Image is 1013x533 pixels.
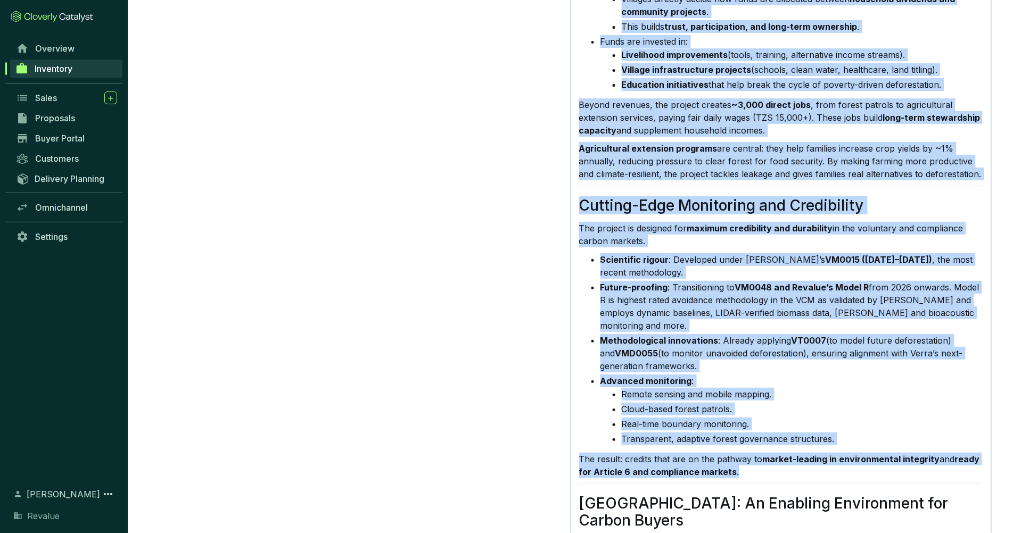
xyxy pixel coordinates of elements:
a: Sales [11,89,122,107]
li: Cloud-based forest patrols. [622,403,983,415]
p: Beyond revenues, the project creates , from forest patrols to agricultural extension services, pa... [579,98,983,137]
li: Remote sensing and mobile mapping. [622,388,983,401]
a: Buyer Portal [11,129,122,147]
strong: Agricultural extension programs [579,143,718,154]
a: Proposals [11,109,122,127]
a: Overview [11,39,122,57]
span: Settings [35,231,68,242]
span: Inventory [35,63,72,74]
strong: maximum credibility and durability [687,223,833,234]
li: : Already applying (to model future deforestation) and (to monitor unavoided deforestation), ensu... [600,334,983,372]
li: Transparent, adaptive forest governance structures. [622,432,983,445]
strong: VM0015 ([DATE]–[DATE]) [826,254,933,265]
strong: Future-proofing [600,282,668,293]
span: Revalue [27,510,60,522]
strong: Livelihood improvements [622,49,728,60]
p: are central: they help families increase crop yields by ~1% annually, reducing pressure to clear ... [579,142,983,180]
strong: trust, participation, and long-term ownership [665,21,858,32]
li: : Developed under [PERSON_NAME]’s , the most recent methodology. [600,253,983,279]
span: Sales [35,93,57,103]
strong: Advanced monitoring [600,376,692,386]
span: Omnichannel [35,202,88,213]
li: that help break the cycle of poverty-driven deforestation. [622,78,983,91]
strong: Scientific rigour [600,254,669,265]
h1: Cutting-Edge Monitoring and Credibility [579,197,983,214]
li: This builds . [622,20,983,33]
li: Real-time boundary monitoring. [622,418,983,430]
span: Customers [35,153,79,164]
p: The project is designed for in the voluntary and compliance carbon markets. [579,222,983,247]
p: The result: credits that are on the pathway to and . [579,453,983,478]
li: (tools, training, alternative income streams). [622,48,983,61]
strong: VMD0055 [615,348,658,359]
span: [PERSON_NAME] [27,488,100,501]
li: : [600,374,983,445]
li: Funds are invested in: [600,35,983,91]
a: Settings [11,228,122,246]
strong: Village infrastructure projects [622,64,752,75]
a: Customers [11,149,122,168]
a: Delivery Planning [11,170,122,187]
span: Proposals [35,113,75,123]
strong: VT0007 [792,335,827,346]
h1: [GEOGRAPHIC_DATA]: An Enabling Environment for Carbon Buyers [579,495,983,529]
span: Delivery Planning [35,173,104,184]
a: Omnichannel [11,198,122,216]
strong: Education initiatives [622,79,709,90]
span: Buyer Portal [35,133,85,144]
li: : Transitioning to from 2026 onwards. Model R is highest rated avoidance methodology in the VCM a... [600,281,983,332]
strong: Methodological innovations [600,335,719,346]
strong: VM0048 and Revalue’s Model R [735,282,869,293]
a: Inventory [10,60,122,78]
span: Overview [35,43,75,54]
strong: market-leading in environmental integrity [763,454,940,464]
strong: ~3,000 direct jobs [732,99,811,110]
li: (schools, clean water, healthcare, land titling). [622,63,983,76]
